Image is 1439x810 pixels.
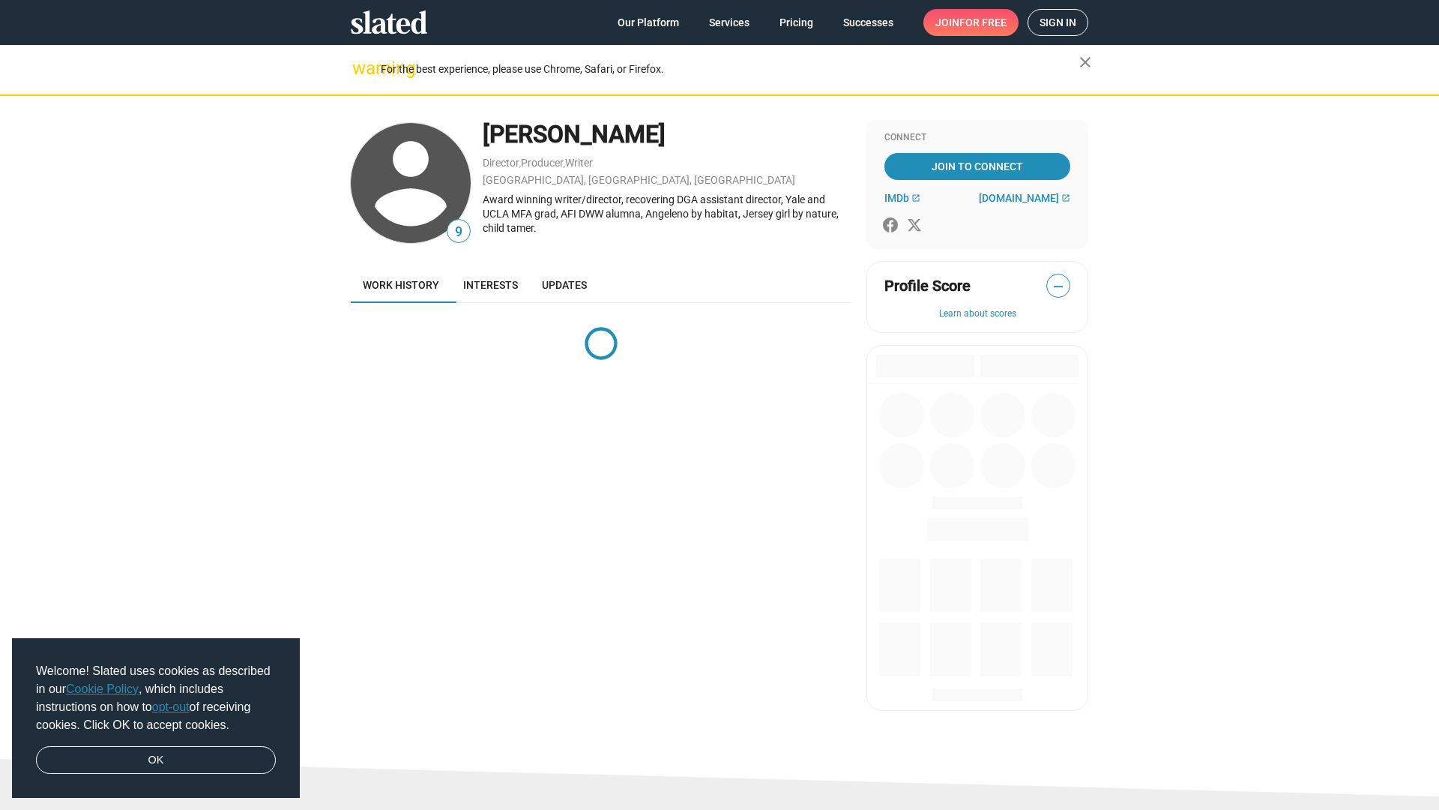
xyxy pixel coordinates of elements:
a: Producer [521,157,564,169]
span: 9 [447,222,470,242]
a: Pricing [767,9,825,36]
a: Director [483,157,519,169]
span: Pricing [779,9,813,36]
div: For the best experience, please use Chrome, Safari, or Firefox. [381,59,1079,79]
span: for free [959,9,1007,36]
a: opt-out [152,700,190,713]
div: Award winning writer/director, recovering DGA assistant director, Yale and UCLA MFA grad, AFI DWW... [483,193,851,235]
a: [GEOGRAPHIC_DATA], [GEOGRAPHIC_DATA], [GEOGRAPHIC_DATA] [483,174,795,186]
a: Joinfor free [923,9,1019,36]
span: Welcome! Slated uses cookies as described in our , which includes instructions on how to of recei... [36,662,276,734]
span: Join To Connect [887,153,1067,180]
a: Services [697,9,761,36]
span: Sign in [1040,10,1076,35]
mat-icon: open_in_new [1061,193,1070,202]
span: Join [935,9,1007,36]
span: Services [709,9,749,36]
a: Sign in [1028,9,1088,36]
div: [PERSON_NAME] [483,118,851,151]
a: [DOMAIN_NAME] [979,192,1070,204]
span: — [1047,277,1070,296]
a: Our Platform [606,9,691,36]
span: IMDb [884,192,909,204]
span: [DOMAIN_NAME] [979,192,1059,204]
mat-icon: open_in_new [911,193,920,202]
a: Work history [351,267,451,303]
button: Learn about scores [884,308,1070,320]
span: Work history [363,279,439,291]
a: Cookie Policy [66,682,139,695]
mat-icon: close [1076,53,1094,71]
a: Interests [451,267,530,303]
span: , [519,160,521,168]
a: Join To Connect [884,153,1070,180]
span: Successes [843,9,893,36]
a: Writer [565,157,593,169]
div: cookieconsent [12,638,300,799]
mat-icon: warning [352,59,370,77]
span: Profile Score [884,276,971,296]
a: dismiss cookie message [36,746,276,775]
a: IMDb [884,192,920,204]
a: Successes [831,9,905,36]
span: Interests [463,279,518,291]
div: Connect [884,132,1070,144]
a: Updates [530,267,599,303]
span: , [564,160,565,168]
span: Our Platform [618,9,679,36]
span: Updates [542,279,587,291]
